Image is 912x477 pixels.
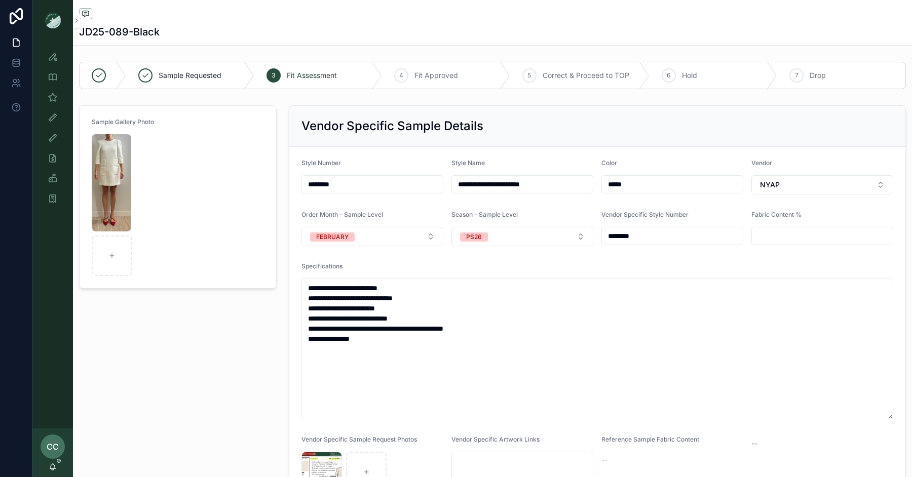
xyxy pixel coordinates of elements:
h2: Vendor Specific Sample Details [301,118,483,134]
div: PS26 [466,232,482,242]
button: Select Button [451,227,593,246]
span: 7 [795,71,799,79]
span: Color [601,159,617,167]
span: Style Name [451,159,485,167]
span: Reference Sample Fabric Content [601,435,699,443]
span: Sample Gallery Photo [92,118,154,126]
span: Hold [682,70,697,81]
span: Fabric Content % [751,211,802,218]
span: Drop [810,70,826,81]
span: Specifications [301,262,343,270]
span: 6 [667,71,670,79]
div: FEBRUARY [316,232,349,242]
span: Style Number [301,159,341,167]
h1: JD25-089-Black [79,25,160,39]
span: Fit Approved [414,70,458,81]
span: 5 [527,71,531,79]
span: Vendor Specific Style Number [601,211,689,218]
span: 3 [272,71,275,79]
div: scrollable content [32,41,73,221]
img: App logo [45,12,61,28]
span: Season - Sample Level [451,211,518,218]
span: Vendor Specific Sample Request Photos [301,435,417,443]
button: Select Button [301,227,443,246]
span: -- [751,439,757,449]
span: Vendor Specific Artwork Links [451,435,540,443]
button: Select Button [751,175,893,194]
span: Correct & Proceed to TOP [543,70,629,81]
span: NYAP [760,180,780,190]
span: Fit Assessment [287,70,337,81]
img: Screenshot-2025-09-17-at-2.33.10-PM.png [92,134,131,231]
span: CC [47,441,59,453]
span: Order Month - Sample Level [301,211,383,218]
span: 4 [399,71,403,79]
span: -- [601,455,607,465]
span: Vendor [751,159,772,167]
span: Sample Requested [159,70,221,81]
